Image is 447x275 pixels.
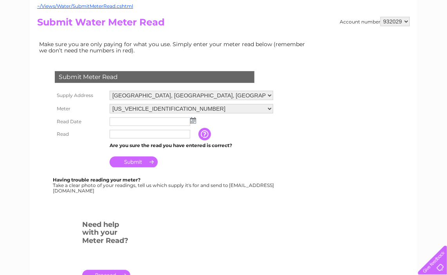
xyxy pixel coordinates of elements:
[190,117,196,124] img: ...
[37,17,410,32] h2: Submit Water Meter Read
[16,20,56,44] img: logo.png
[340,17,410,26] div: Account number
[421,33,440,39] a: Log out
[82,219,130,249] h3: Need help with your Meter Read?
[395,33,414,39] a: Contact
[110,156,158,167] input: Submit
[309,33,324,39] a: Water
[351,33,374,39] a: Telecoms
[53,102,108,115] th: Meter
[329,33,346,39] a: Energy
[37,39,311,56] td: Make sure you are only paying for what you use. Simply enter your meter read below (remember we d...
[299,4,353,14] a: 0333 014 3131
[37,3,133,9] a: ~/Views/Water/SubmitMeterRead.cshtml
[379,33,390,39] a: Blog
[198,128,213,140] input: Information
[53,115,108,128] th: Read Date
[108,140,275,151] td: Are you sure the read you have entered is correct?
[53,177,275,193] div: Take a clear photo of your readings, tell us which supply it's for and send to [EMAIL_ADDRESS][DO...
[53,128,108,140] th: Read
[53,89,108,102] th: Supply Address
[53,177,141,183] b: Having trouble reading your meter?
[39,4,409,38] div: Clear Business is a trading name of Verastar Limited (registered in [GEOGRAPHIC_DATA] No. 3667643...
[55,71,254,83] div: Submit Meter Read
